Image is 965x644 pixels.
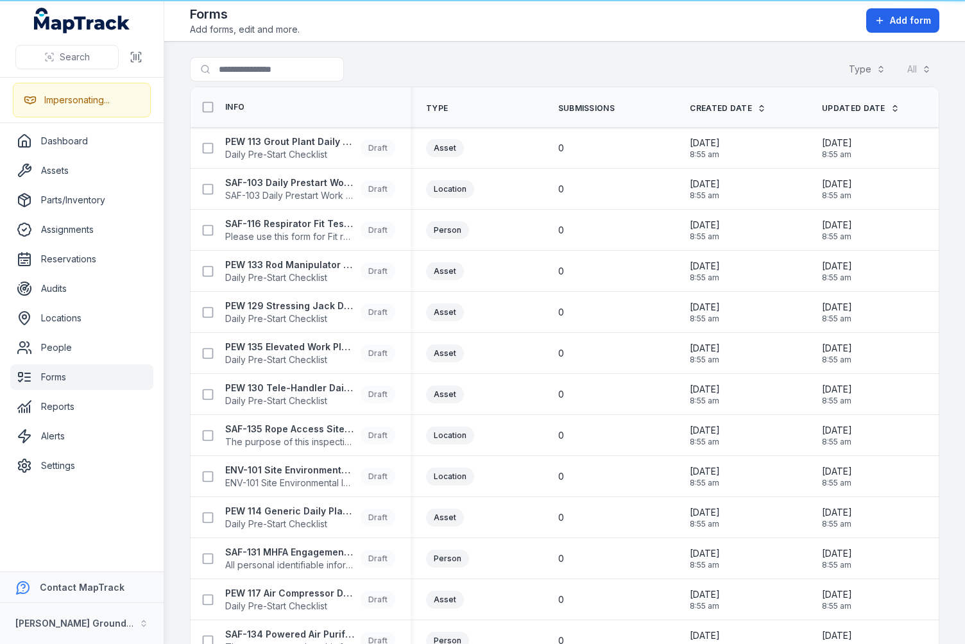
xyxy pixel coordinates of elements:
[822,260,852,283] time: 25/09/2025, 8:55:10 am
[426,303,464,321] div: Asset
[822,588,852,601] span: [DATE]
[690,191,720,201] span: 8:55 am
[225,217,395,243] a: SAF-116 Respirator Fit Test - Silica and Asbestos AwarenessPlease use this form for Fit respirato...
[822,465,852,478] span: [DATE]
[15,45,119,69] button: Search
[10,335,153,360] a: People
[225,587,355,600] strong: PEW 117 Air Compressor Daily Plant Pre-Start Checklist
[690,342,720,365] time: 25/09/2025, 8:55:10 am
[361,180,395,198] div: Draft
[10,128,153,154] a: Dashboard
[426,103,448,114] span: Type
[225,341,395,366] a: PEW 135 Elevated Work Platform Daily Pre-Start ChecklistDaily Pre-Start ChecklistDraft
[822,355,852,365] span: 8:55 am
[822,588,852,611] time: 25/09/2025, 8:55:10 am
[841,57,894,81] button: Type
[690,219,720,242] time: 25/09/2025, 8:55:10 am
[225,341,355,353] strong: PEW 135 Elevated Work Platform Daily Pre-Start Checklist
[190,5,300,23] h2: Forms
[10,158,153,183] a: Assets
[10,217,153,242] a: Assignments
[225,559,355,572] span: All personal identifiable information must be anonymised. This form is for internal statistical t...
[225,176,355,189] strong: SAF-103 Daily Prestart Work Briefing Attendance Register
[822,137,852,149] span: [DATE]
[10,305,153,331] a: Locations
[822,191,852,201] span: 8:55 am
[361,550,395,568] div: Draft
[690,178,720,201] time: 25/09/2025, 8:55:10 am
[690,301,720,314] span: [DATE]
[690,232,720,242] span: 8:55 am
[44,94,110,106] div: Impersonating...
[361,386,395,403] div: Draft
[690,178,720,191] span: [DATE]
[690,506,720,529] time: 25/09/2025, 8:55:10 am
[225,189,355,202] span: SAF-103 Daily Prestart Work Briefing Attendance Register
[690,547,720,570] time: 25/09/2025, 8:55:10 am
[225,300,395,325] a: PEW 129 Stressing Jack Daily Plant Pre-StartDaily Pre-Start ChecklistDraft
[690,260,720,283] time: 25/09/2025, 8:55:10 am
[690,396,720,406] span: 8:55 am
[225,217,355,230] strong: SAF-116 Respirator Fit Test - Silica and Asbestos Awareness
[822,424,852,437] span: [DATE]
[822,178,852,191] span: [DATE]
[690,219,720,232] span: [DATE]
[225,423,395,448] a: SAF-135 Rope Access Site InspectionThe purpose of this inspection is to ensure the Rope Access be...
[690,506,720,519] span: [DATE]
[426,468,474,486] div: Location
[225,102,244,112] span: Info
[361,427,395,445] div: Draft
[690,149,720,160] span: 8:55 am
[822,547,852,560] span: [DATE]
[690,547,720,560] span: [DATE]
[822,260,852,273] span: [DATE]
[822,219,852,242] time: 25/09/2025, 8:55:10 am
[10,364,153,390] a: Forms
[822,301,852,324] time: 25/09/2025, 8:55:10 am
[225,135,395,161] a: PEW 113 Grout Plant Daily Pre-Start ChecklistDaily Pre-Start ChecklistDraft
[690,273,720,283] span: 8:55 am
[225,505,355,518] strong: PEW 114 Generic Daily Plant Pre-Start Checklist
[426,550,469,568] div: Person
[225,300,355,312] strong: PEW 129 Stressing Jack Daily Plant Pre-Start
[426,344,464,362] div: Asset
[690,424,720,437] span: [DATE]
[690,103,766,114] a: Created Date
[690,588,720,611] time: 25/09/2025, 8:55:10 am
[822,465,852,488] time: 25/09/2025, 8:55:10 am
[822,301,852,314] span: [DATE]
[690,314,720,324] span: 8:55 am
[822,219,852,232] span: [DATE]
[361,262,395,280] div: Draft
[361,139,395,157] div: Draft
[558,142,564,155] span: 0
[558,183,564,196] span: 0
[225,546,355,559] strong: SAF-131 MHFA Engagement Notice
[225,587,395,613] a: PEW 117 Air Compressor Daily Plant Pre-Start ChecklistDaily Pre-Start ChecklistDraft
[558,103,615,114] span: Submissions
[690,355,720,365] span: 8:55 am
[225,436,355,448] span: The purpose of this inspection is to ensure the Rope Access best practice guidelines are being fo...
[558,265,564,278] span: 0
[690,383,720,396] span: [DATE]
[426,591,464,609] div: Asset
[822,383,852,406] time: 25/09/2025, 8:55:10 am
[899,57,939,81] button: All
[890,14,931,27] span: Add form
[822,103,900,114] a: Updated Date
[822,437,852,447] span: 8:55 am
[690,424,720,447] time: 25/09/2025, 8:55:10 am
[822,342,852,355] span: [DATE]
[866,8,939,33] button: Add form
[822,178,852,201] time: 25/09/2025, 8:55:10 am
[225,394,355,407] span: Daily Pre-Start Checklist
[225,505,395,530] a: PEW 114 Generic Daily Plant Pre-Start ChecklistDaily Pre-Start ChecklistDraft
[690,437,720,447] span: 8:55 am
[10,453,153,479] a: Settings
[822,137,852,160] time: 25/09/2025, 8:55:10 am
[690,465,720,488] time: 25/09/2025, 8:55:10 am
[690,137,720,149] span: [DATE]
[822,519,852,529] span: 8:55 am
[822,314,852,324] span: 8:55 am
[225,230,355,243] span: Please use this form for Fit respiratory test declaration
